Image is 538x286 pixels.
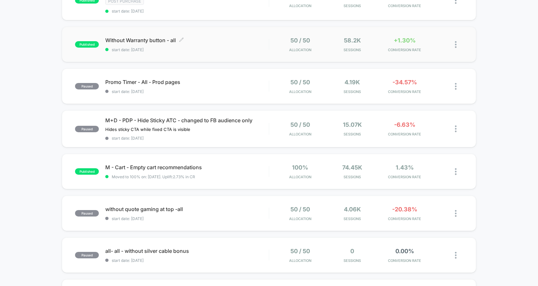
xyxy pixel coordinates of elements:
span: start date: [DATE] [105,258,269,263]
span: without quote gaming at top -all [105,206,269,212]
span: Sessions [328,48,377,52]
span: paused [75,126,99,132]
span: Hides sticky CTA while fixed CTA is visible [105,127,190,132]
span: CONVERSION RATE [380,132,429,136]
span: 4.06k [344,206,361,213]
span: CONVERSION RATE [380,175,429,179]
span: 100% [292,164,308,171]
img: close [455,83,457,90]
span: Sessions [328,175,377,179]
span: Allocation [289,175,311,179]
span: start date: [DATE] [105,47,269,52]
span: Sessions [328,4,377,8]
span: Promo Timer - All - Prod pages [105,79,269,85]
span: published [75,41,99,48]
span: CONVERSION RATE [380,48,429,52]
span: Sessions [328,258,377,263]
span: CONVERSION RATE [380,217,429,221]
span: 50 / 50 [290,206,310,213]
span: Sessions [328,89,377,94]
span: 50 / 50 [290,79,310,86]
span: 50 / 50 [290,248,310,254]
span: 1.43% [396,164,414,171]
img: close [455,125,457,132]
span: -6.63% [394,121,415,128]
span: 15.07k [343,121,362,128]
span: Allocation [289,89,311,94]
span: CONVERSION RATE [380,4,429,8]
span: +1.30% [394,37,416,44]
img: close [455,210,457,217]
span: start date: [DATE] [105,216,269,221]
span: Moved to 100% on: [DATE] . Uplift: 2.73% in CR [112,174,195,179]
span: CONVERSION RATE [380,89,429,94]
img: close [455,168,457,175]
img: close [455,252,457,259]
span: Allocation [289,132,311,136]
img: close [455,41,457,48]
span: Allocation [289,217,311,221]
span: 58.2k [344,37,361,44]
span: published [75,168,99,175]
span: 50 / 50 [290,37,310,44]
span: Allocation [289,4,311,8]
span: Sessions [328,217,377,221]
span: -34.57% [392,79,417,86]
span: Without Warranty button - all [105,37,269,43]
span: paused [75,210,99,217]
span: start date: [DATE] [105,9,269,14]
span: 4.19k [345,79,360,86]
span: 0.00% [395,248,414,254]
span: M+D - PDP - Hide Sticky ATC - changed to FB audience only [105,117,269,124]
span: 50 / 50 [290,121,310,128]
span: M - Cart - Empty cart recommendations [105,164,269,171]
span: all- all - without silver cable bonus [105,248,269,254]
span: -20.38% [392,206,417,213]
span: start date: [DATE] [105,89,269,94]
span: Allocation [289,48,311,52]
span: Allocation [289,258,311,263]
span: start date: [DATE] [105,136,269,141]
span: paused [75,252,99,258]
span: paused [75,83,99,89]
span: 0 [351,248,354,254]
span: 74.45k [343,164,363,171]
span: Sessions [328,132,377,136]
span: CONVERSION RATE [380,258,429,263]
